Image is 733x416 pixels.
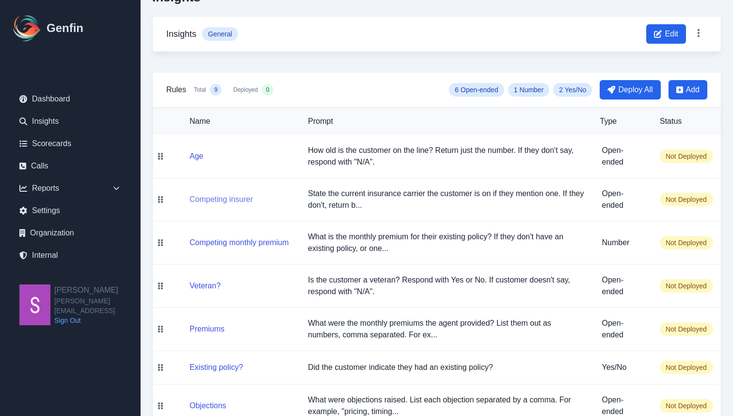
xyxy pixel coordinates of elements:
img: Shane Wey [19,284,50,325]
span: Add [686,84,700,96]
button: Competing insurer [190,194,253,205]
span: Not Deployed [660,399,713,413]
h5: Open-ended [602,145,644,168]
a: Internal [12,246,129,265]
a: Veteran? [190,282,221,290]
h2: [PERSON_NAME] [54,284,141,296]
span: 6 Open-ended [449,83,504,97]
h3: Insights [166,27,196,41]
p: What is the monthly premium for their existing policy? If they don't have an existing policy, or ... [308,231,584,254]
th: Prompt [300,108,592,135]
a: Sign Out [54,316,141,325]
p: Is the customer a veteran? Respond with Yes or No. If customer doesn't say, respond with "N/A". [308,274,584,298]
img: Logo [12,13,43,44]
a: Organization [12,223,129,243]
h5: Open-ended [602,274,644,298]
span: Not Deployed [660,193,713,206]
p: Did the customer indicate they had an existing policy? [308,362,584,373]
span: Not Deployed [660,150,713,163]
span: Deployed [233,86,258,94]
p: How old is the customer on the line? Return just the number. If they don't say, respond with "N/A". [308,145,584,168]
span: Not Deployed [660,322,713,336]
h3: Rules [166,84,186,96]
h5: Open-ended [602,317,644,341]
span: General [202,27,238,41]
span: 2 Yes/No [553,83,592,97]
button: Existing policy? [190,362,243,373]
div: Reports [12,179,129,198]
h5: Number [602,237,644,249]
span: 9 [214,86,218,94]
a: Scorecards [12,134,129,153]
a: Objections [190,401,226,410]
button: Add [669,80,707,100]
a: Dashboard [12,89,129,109]
a: Competing insurer [190,195,253,203]
p: What were the monthly premiums the agent provided? List them out as numbers, comma separated. For... [308,317,584,341]
th: Status [652,108,721,135]
span: Edit [665,28,678,40]
h5: Yes/No [602,362,644,373]
button: Veteran? [190,280,221,292]
span: Deploy All [618,84,653,96]
button: Deploy All [600,80,660,100]
h1: Genfin [47,20,83,36]
a: Premiums [190,325,224,333]
button: Objections [190,400,226,412]
a: Age [190,152,203,160]
button: Age [190,150,203,162]
a: Calls [12,156,129,176]
span: Not Deployed [660,279,713,293]
th: Name [168,108,300,135]
a: Settings [12,201,129,220]
span: Total [194,86,206,94]
span: Not Deployed [660,361,713,374]
th: Type [592,108,652,135]
a: Existing policy? [190,363,243,371]
span: 1 Number [508,83,549,97]
button: Competing monthly premium [190,237,289,249]
button: Edit [646,24,686,44]
p: State the current insurance carrier the customer is on if they mention one. If they don't, return... [308,188,584,211]
a: Competing monthly premium [190,238,289,247]
button: Premiums [190,323,224,335]
span: [PERSON_NAME][EMAIL_ADDRESS] [54,296,141,316]
span: Not Deployed [660,236,713,250]
h5: Open-ended [602,188,644,211]
a: Insights [12,112,129,131]
span: 0 [266,86,270,94]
